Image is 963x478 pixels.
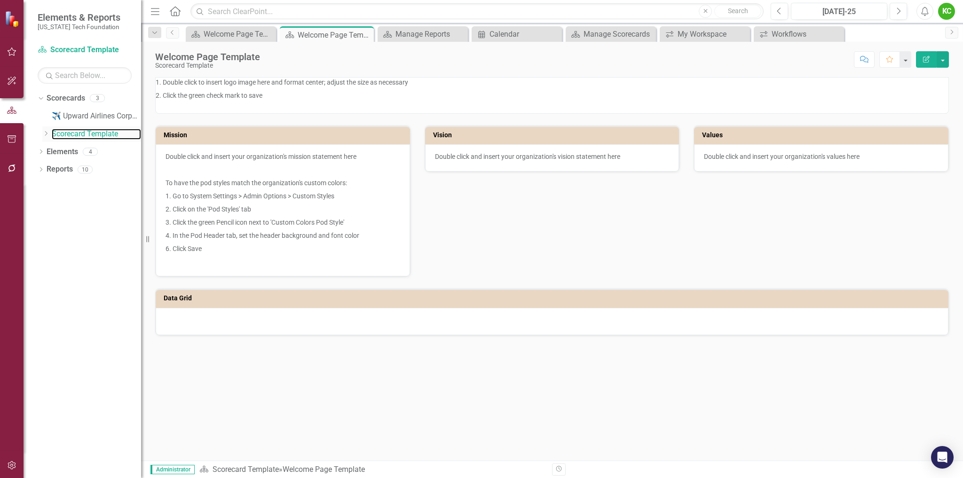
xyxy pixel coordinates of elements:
[166,152,400,163] p: Double click and insert your organization's mission statement here
[38,67,132,84] input: Search Below...
[52,129,141,140] a: Scorecard Template
[791,3,887,20] button: [DATE]-25
[794,6,884,17] div: [DATE]-25
[380,28,466,40] a: Manage Reports
[156,78,948,89] p: 1. Double click to insert logo image here and format center; adjust the size as necessary
[164,132,405,139] h3: Mission
[199,464,545,475] div: »
[568,28,654,40] a: Manage Scorecards
[52,111,141,122] a: ✈️ Upward Airlines Corporate
[155,52,260,62] div: Welcome Page Template
[433,132,675,139] h3: Vision
[584,28,654,40] div: Manage Scorecards
[283,465,365,474] div: Welcome Page Template
[166,242,400,255] p: 6. Click Save
[213,465,279,474] a: Scorecard Template
[47,147,78,157] a: Elements
[5,11,21,27] img: ClearPoint Strategy
[678,28,748,40] div: My Workspace
[188,28,274,40] a: Welcome Page Template
[756,28,842,40] a: Workflows
[166,203,400,216] p: 2. Click on the 'Pod Styles' tab
[155,62,260,69] div: Scorecard Template
[772,28,842,40] div: Workflows
[38,23,120,31] small: [US_STATE] Tech Foundation
[662,28,748,40] a: My Workspace
[38,12,120,23] span: Elements & Reports
[38,45,132,55] a: Scorecard Template
[395,28,466,40] div: Manage Reports
[728,7,748,15] span: Search
[166,229,400,242] p: 4. In the Pod Header tab, set the header background and font color
[704,152,939,161] p: Double click and insert your organization's values here
[166,189,400,203] p: 1. Go to System Settings > Admin Options > Custom Styles
[298,29,371,41] div: Welcome Page Template
[150,465,195,474] span: Administrator
[78,165,93,173] div: 10
[156,89,948,102] p: 2. Click the green check mark to save
[931,446,954,469] div: Open Intercom Messenger
[474,28,560,40] a: Calendar
[702,132,944,139] h3: Values
[714,5,761,18] button: Search
[90,94,105,102] div: 3
[83,148,98,156] div: 4
[204,28,274,40] div: Welcome Page Template
[164,295,944,302] h3: Data Grid
[166,216,400,229] p: 3. Click the green Pencil icon next to 'Custom Colors Pod Style'
[47,164,73,175] a: Reports
[938,3,955,20] button: KC
[166,176,400,189] p: To have the pod styles match the organization's custom colors:
[47,93,85,104] a: Scorecards
[190,3,764,20] input: Search ClearPoint...
[435,152,670,161] p: Double click and insert your organization's vision statement here
[489,28,560,40] div: Calendar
